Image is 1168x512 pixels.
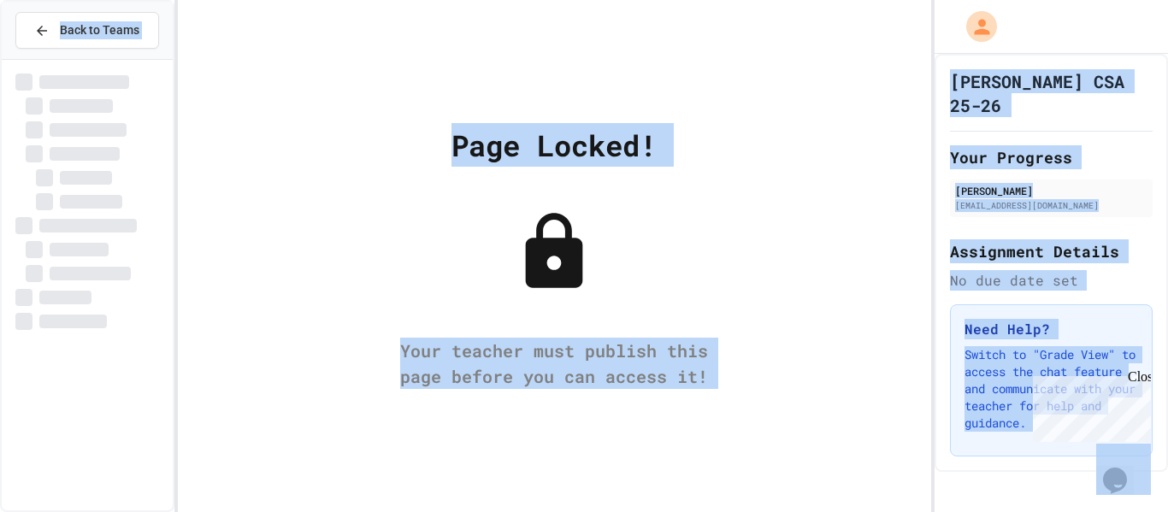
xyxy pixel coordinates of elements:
div: Page Locked! [451,123,657,167]
button: Back to Teams [15,12,159,49]
div: No due date set [950,270,1153,291]
h2: Your Progress [950,145,1153,169]
div: Your teacher must publish this page before you can access it! [383,338,725,389]
div: Chat with us now!Close [7,7,118,109]
div: [PERSON_NAME] [955,183,1147,198]
iframe: chat widget [1096,444,1151,495]
span: Back to Teams [60,21,139,39]
p: Switch to "Grade View" to access the chat feature and communicate with your teacher for help and ... [964,346,1138,432]
div: My Account [948,7,1001,46]
h3: Need Help? [964,319,1138,339]
iframe: chat widget [1026,369,1151,442]
div: [EMAIL_ADDRESS][DOMAIN_NAME] [955,199,1147,212]
h2: Assignment Details [950,239,1153,263]
h1: [PERSON_NAME] CSA 25-26 [950,69,1153,117]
